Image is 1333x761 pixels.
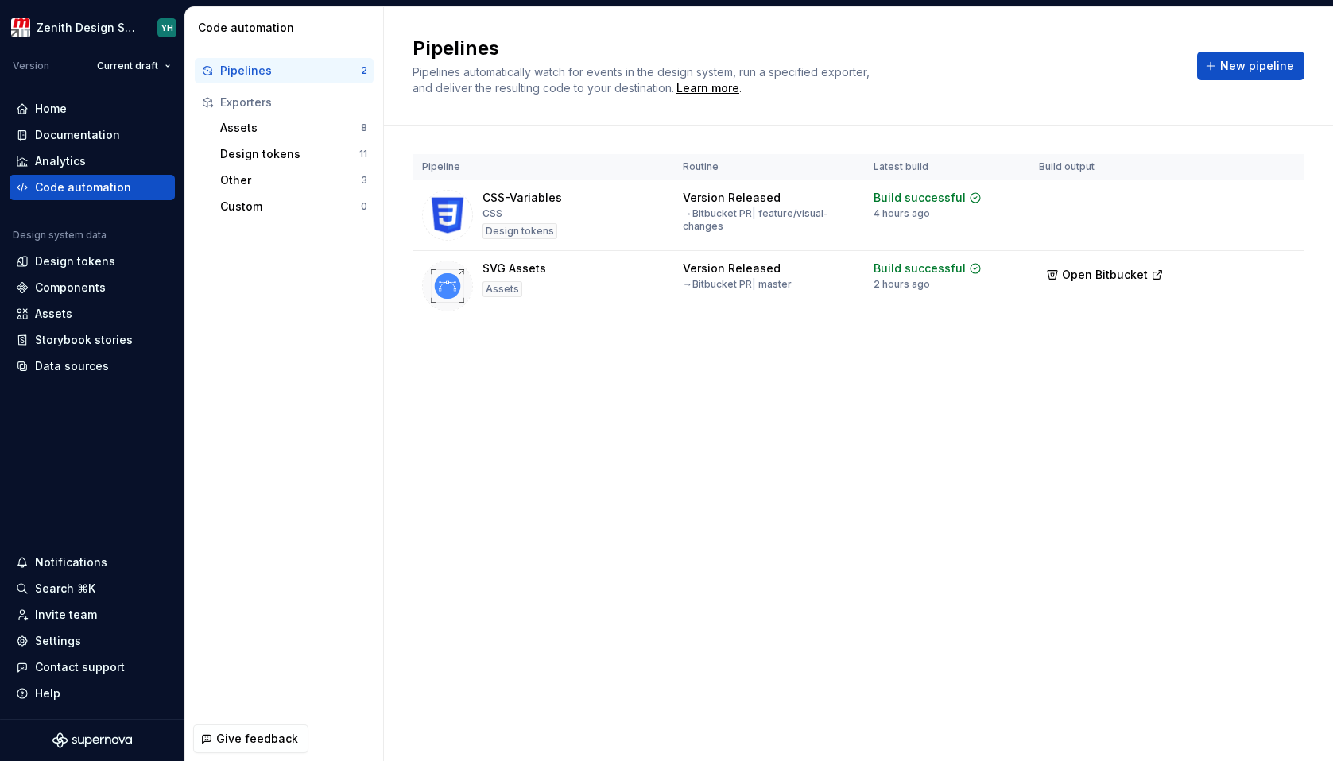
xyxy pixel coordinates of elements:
span: Current draft [97,60,158,72]
div: → Bitbucket PR master [683,278,792,291]
div: Assets [35,306,72,322]
button: Custom0 [214,194,374,219]
div: Components [35,280,106,296]
div: Analytics [35,153,86,169]
div: 11 [359,148,367,160]
div: 8 [361,122,367,134]
div: Notifications [35,554,107,570]
div: 2 hours ago [874,278,930,291]
a: Settings [10,628,175,654]
a: Documentation [10,122,175,148]
div: Invite team [35,607,97,623]
div: Help [35,686,60,701]
button: Design tokens11 [214,141,374,167]
button: Other3 [214,168,374,193]
h2: Pipelines [413,36,1178,61]
div: 4 hours ago [874,207,930,220]
div: CSS-Variables [482,190,562,206]
a: Design tokens [10,249,175,274]
div: Data sources [35,358,109,374]
button: New pipeline [1197,52,1304,80]
div: Documentation [35,127,120,143]
a: Code automation [10,175,175,200]
button: Open Bitbucket [1039,261,1171,289]
div: Zenith Design System [37,20,138,36]
button: Help [10,681,175,706]
button: Assets8 [214,115,374,141]
div: 3 [361,174,367,187]
div: Design tokens [220,146,359,162]
div: YH [161,21,173,34]
svg: Supernova Logo [52,732,132,748]
button: Give feedback [193,724,308,753]
span: . [674,83,742,95]
div: Assets [482,281,522,297]
button: Current draft [90,55,178,77]
span: Give feedback [216,731,298,747]
img: e95d57dd-783c-4905-b3fc-0c5af85c8823.png [11,18,30,37]
div: Storybook stories [35,332,133,348]
button: Search ⌘K [10,576,175,601]
span: Open Bitbucket [1062,267,1148,283]
span: | [752,278,756,290]
div: 2 [361,64,367,77]
div: → Bitbucket PR feature/visual-changes [683,207,854,233]
div: Pipelines [220,63,361,79]
div: Design tokens [482,223,557,239]
a: Learn more [676,80,739,96]
div: Version Released [683,261,781,276]
button: Notifications [10,550,175,575]
button: Pipelines2 [195,58,374,83]
span: Pipelines automatically watch for events in the design system, run a specified exporter, and deli... [413,65,873,95]
div: Code automation [198,20,377,36]
th: Routine [673,154,864,180]
a: Invite team [10,602,175,628]
a: Components [10,275,175,300]
a: Analytics [10,149,175,174]
a: Storybook stories [10,327,175,353]
div: Home [35,101,67,117]
div: Other [220,172,361,188]
div: Build successful [874,261,966,276]
th: Pipeline [413,154,673,180]
div: SVG Assets [482,261,546,276]
div: Design tokens [35,253,115,269]
span: | [752,207,756,219]
div: Settings [35,633,81,649]
a: Home [10,96,175,122]
a: Data sources [10,353,175,379]
div: Exporters [220,95,367,110]
div: Assets [220,120,361,136]
div: Version Released [683,190,781,206]
div: Custom [220,199,361,214]
div: CSS [482,207,502,220]
div: Design system data [13,229,107,241]
a: Open Bitbucket [1039,270,1171,284]
th: Latest build [864,154,1029,180]
div: Code automation [35,180,131,195]
a: Assets [10,301,175,326]
button: Contact support [10,655,175,680]
div: Contact support [35,659,125,675]
div: Search ⌘K [35,581,95,597]
th: Build output [1029,154,1180,180]
div: 0 [361,200,367,213]
span: New pipeline [1220,58,1294,74]
div: Version [13,60,49,72]
div: Build successful [874,190,966,206]
button: Zenith Design SystemYH [3,10,181,44]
